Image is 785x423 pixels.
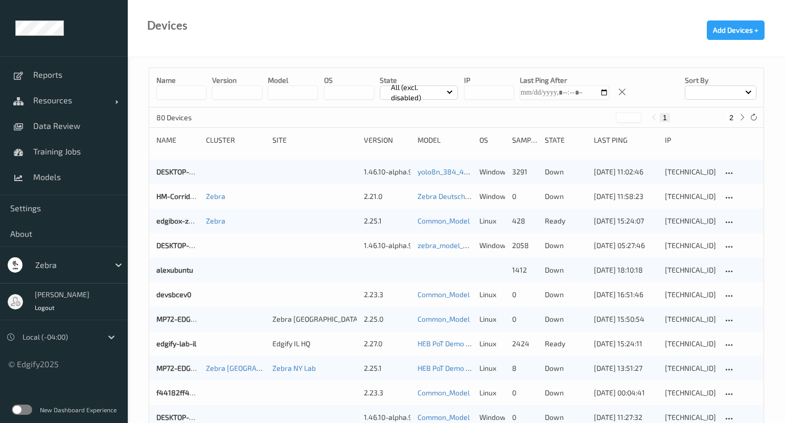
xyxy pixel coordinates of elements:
[479,290,505,300] p: linux
[272,364,316,372] a: Zebra NY Lab
[665,191,715,202] div: [TECHNICAL_ID]
[545,191,587,202] p: down
[594,412,657,422] div: [DATE] 11:27:32
[156,315,210,323] a: MP72-EDGE7762
[156,216,204,225] a: edgibox-zebra
[594,135,657,145] div: Last Ping
[594,339,657,349] div: [DATE] 15:24:11
[206,135,265,145] div: Cluster
[206,192,225,201] a: Zebra
[147,20,188,31] div: Devices
[418,388,470,397] a: Common_Model
[364,314,410,324] div: 2.25.0
[364,412,410,422] div: 1.46.10-alpha.9-zebra_cape_town
[418,364,486,372] a: HEB PoT Demo Model
[665,290,715,300] div: [TECHNICAL_ID]
[156,364,212,372] a: MP72-EDGE46bb
[520,75,609,85] p: Last Ping After
[479,388,505,398] p: linux
[364,240,410,251] div: 1.46.10-alpha.9-zebra_cape_town
[594,388,657,398] div: [DATE] 00:04:41
[206,216,225,225] a: Zebra
[156,413,218,421] a: DESKTOP-U1D5Q6T
[464,75,514,85] p: IP
[364,167,410,177] div: 1.46.10-alpha.9-zebra_cape_town
[156,265,193,274] a: alexubuntu
[665,363,715,373] div: [TECHNICAL_ID]
[512,135,538,145] div: Samples
[512,216,538,226] div: 428
[726,113,736,122] button: 2
[594,191,657,202] div: [DATE] 11:58:23
[156,135,199,145] div: Name
[545,265,587,275] p: down
[206,364,294,372] a: Zebra [GEOGRAPHIC_DATA]
[665,216,715,226] div: [TECHNICAL_ID]
[594,216,657,226] div: [DATE] 15:24:07
[545,135,587,145] div: State
[364,339,410,349] div: 2.27.0
[418,241,514,250] a: zebra_model_ultra_detector3
[156,388,201,397] a: f44182ff4081
[272,314,357,324] div: Zebra [GEOGRAPHIC_DATA]
[479,216,505,226] p: linux
[594,265,657,275] div: [DATE] 18:10:18
[156,113,233,123] p: 80 Devices
[268,75,318,85] p: model
[156,192,208,201] a: HM-Corridor-P2
[512,290,538,300] div: 0
[707,20,765,40] button: Add Devices +
[545,216,587,226] p: ready
[545,290,587,300] p: down
[156,75,206,85] p: Name
[512,167,538,177] div: 3291
[545,363,587,373] p: down
[479,339,505,349] p: linux
[665,167,715,177] div: [TECHNICAL_ID]
[479,363,505,373] p: linux
[665,412,715,422] div: [TECHNICAL_ID]
[418,413,470,421] a: Common_Model
[387,82,447,103] p: All (excl. disabled)
[545,339,587,349] p: ready
[512,339,538,349] div: 2424
[545,412,587,422] p: down
[594,240,657,251] div: [DATE] 05:27:46
[364,363,410,373] div: 2.25.1
[364,290,410,300] div: 2.23.3
[512,363,538,373] div: 8
[479,135,505,145] div: OS
[156,339,196,348] a: edgify-lab-il
[545,240,587,251] p: down
[212,75,262,85] p: version
[512,265,538,275] div: 1412
[545,167,587,177] p: down
[665,339,715,349] div: [TECHNICAL_ID]
[512,240,538,251] div: 2058
[479,240,505,251] p: windows
[665,314,715,324] div: [TECHNICAL_ID]
[364,135,410,145] div: version
[324,75,374,85] p: OS
[512,314,538,324] div: 0
[512,412,538,422] div: 0
[594,167,657,177] div: [DATE] 11:02:46
[156,241,217,250] a: DESKTOP-BI8D2E0
[545,388,587,398] p: down
[272,339,357,349] div: Edgify IL HQ
[685,75,756,85] p: Sort by
[660,113,670,122] button: 1
[156,290,191,299] a: devsbcev0
[665,388,715,398] div: [TECHNICAL_ID]
[364,191,410,202] div: 2.21.0
[665,240,715,251] div: [TECHNICAL_ID]
[418,290,470,299] a: Common_Model
[512,388,538,398] div: 0
[364,216,410,226] div: 2.25.1
[665,265,715,275] div: [TECHNICAL_ID]
[418,216,470,225] a: Common_Model
[418,315,470,323] a: Common_Model
[418,192,631,201] a: Zebra Deutsche Telekom Demo [DATE] (v2) [DATE] 15:18 Auto Save
[380,75,458,85] p: State
[594,314,657,324] div: [DATE] 15:50:54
